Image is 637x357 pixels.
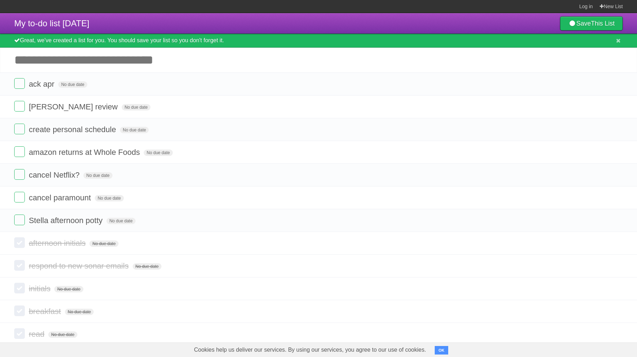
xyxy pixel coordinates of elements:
span: [PERSON_NAME] review [29,102,120,111]
span: ack apr [29,80,56,88]
span: No due date [144,150,172,156]
span: read [29,330,46,339]
span: No due date [54,286,83,292]
span: Stella afternoon potty [29,216,104,225]
b: This List [591,20,615,27]
a: SaveThis List [560,16,623,31]
span: respond to new sonar emails [29,261,130,270]
span: No due date [83,172,112,179]
span: No due date [95,195,123,201]
label: Done [14,260,25,271]
label: Done [14,78,25,89]
span: amazon returns at Whole Foods [29,148,142,157]
span: Cookies help us deliver our services. By using our services, you agree to our use of cookies. [187,343,433,357]
span: No due date [65,309,94,315]
span: No due date [106,218,135,224]
span: No due date [48,331,77,338]
span: breakfast [29,307,63,316]
span: cancel paramount [29,193,93,202]
span: afternoon initials [29,239,87,248]
label: Done [14,124,25,134]
label: Done [14,192,25,202]
button: OK [435,346,449,355]
label: Done [14,169,25,180]
label: Done [14,101,25,112]
span: No due date [58,81,87,88]
label: Done [14,146,25,157]
span: initials [29,284,52,293]
span: create personal schedule [29,125,118,134]
span: No due date [122,104,150,110]
span: My to-do list [DATE] [14,18,89,28]
label: Done [14,305,25,316]
label: Done [14,237,25,248]
span: No due date [133,263,161,270]
label: Done [14,328,25,339]
label: Done [14,215,25,225]
label: Done [14,283,25,293]
span: No due date [120,127,149,133]
span: cancel Netflix? [29,171,81,179]
span: No due date [89,240,118,247]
